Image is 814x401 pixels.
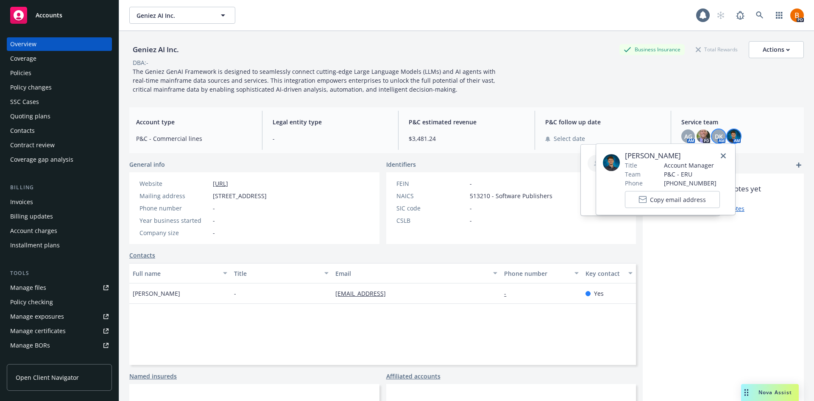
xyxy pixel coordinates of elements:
[664,179,720,188] span: [PHONE_NUMBER]
[7,353,112,367] a: Summary of insurance
[136,118,252,126] span: Account type
[396,204,466,213] div: SIC code
[409,134,524,143] span: $3,481.24
[691,44,742,55] div: Total Rewards
[137,11,210,20] span: Geniez AI Inc.
[7,295,112,309] a: Policy checking
[386,372,440,381] a: Affiliated accounts
[727,129,741,143] img: photo
[136,134,252,143] span: P&C - Commercial lines
[10,238,60,252] div: Installment plans
[582,263,636,283] button: Key contact
[7,238,112,252] a: Installment plans
[684,132,692,141] span: AG
[10,109,50,123] div: Quoting plans
[129,263,231,283] button: Full name
[7,183,112,192] div: Billing
[231,263,332,283] button: Title
[10,153,73,166] div: Coverage gap analysis
[129,7,235,24] button: Geniez AI Inc.
[10,353,75,367] div: Summary of insurance
[790,8,804,22] img: photo
[386,160,416,169] span: Identifiers
[625,151,720,161] span: [PERSON_NAME]
[504,269,569,278] div: Phone number
[10,124,35,137] div: Contacts
[7,81,112,94] a: Policy changes
[133,67,497,93] span: The Geniez GenAI Framework is designed to seamlessly connect cutting-edge Large Language Models (...
[139,216,209,225] div: Year business started
[712,7,729,24] a: Start snowing
[213,191,267,200] span: [STREET_ADDRESS]
[335,269,488,278] div: Email
[129,372,177,381] a: Named insureds
[625,170,641,179] span: Team
[470,179,472,188] span: -
[7,138,112,152] a: Contract review
[7,95,112,109] a: SSC Cases
[139,191,209,200] div: Mailing address
[625,161,637,170] span: Title
[681,118,797,126] span: Service team
[7,66,112,80] a: Policies
[751,7,768,24] a: Search
[664,161,720,170] span: Account Manager
[470,204,472,213] span: -
[554,134,585,143] span: Select date
[7,52,112,65] a: Coverage
[234,269,319,278] div: Title
[7,224,112,238] a: Account charges
[697,129,710,143] img: photo
[7,310,112,323] a: Manage exposures
[10,281,46,294] div: Manage files
[273,118,388,126] span: Legal entity type
[133,269,218,278] div: Full name
[10,210,53,223] div: Billing updates
[139,228,209,237] div: Company size
[741,384,799,401] button: Nova Assist
[594,289,604,298] span: Yes
[625,191,720,208] button: Copy email address
[741,384,752,401] div: Drag to move
[7,124,112,137] a: Contacts
[10,195,33,209] div: Invoices
[585,269,623,278] div: Key contact
[749,41,804,58] button: Actions
[771,7,788,24] a: Switch app
[10,37,36,51] div: Overview
[335,289,393,297] a: [EMAIL_ADDRESS]
[625,179,643,188] span: Phone
[129,44,182,55] div: Geniez AI Inc.
[7,210,112,223] a: Billing updates
[7,195,112,209] a: Invoices
[10,95,39,109] div: SSC Cases
[7,324,112,338] a: Manage certificates
[129,251,155,260] a: Contacts
[332,263,501,283] button: Email
[7,339,112,352] a: Manage BORs
[273,134,388,143] span: -
[603,154,620,171] img: employee photo
[10,295,53,309] div: Policy checking
[7,153,112,166] a: Coverage gap analysis
[504,289,513,297] a: -
[139,179,209,188] div: Website
[545,118,661,126] span: P&C follow up date
[396,191,466,200] div: NAICS
[16,373,79,382] span: Open Client Navigator
[213,216,215,225] span: -
[234,289,236,298] span: -
[501,263,582,283] button: Phone number
[213,228,215,237] span: -
[213,204,215,213] span: -
[129,160,165,169] span: General info
[36,12,62,19] span: Accounts
[7,269,112,278] div: Tools
[133,289,180,298] span: [PERSON_NAME]
[213,179,228,188] a: [URL]
[7,3,112,27] a: Accounts
[10,138,55,152] div: Contract review
[10,66,31,80] div: Policies
[396,179,466,188] div: FEIN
